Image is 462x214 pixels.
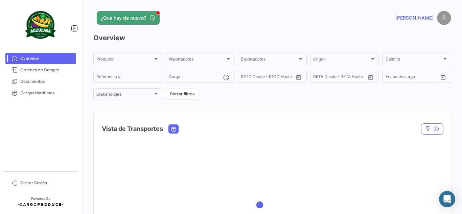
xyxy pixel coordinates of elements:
span: Cerrar Sesión [20,180,73,186]
img: placeholder-user.png [437,11,451,25]
span: ¿Qué hay de nuevo? [101,15,146,21]
button: Ocean [169,125,178,133]
span: Producto [96,58,153,63]
input: Hasta [330,75,355,80]
a: Overview [5,53,76,64]
a: Cargas Marítimas [5,87,76,99]
input: Desde [386,75,398,80]
span: Overview [20,55,73,62]
a: Órdenes de Compra [5,64,76,76]
span: Origen [313,58,370,63]
button: ¿Qué hay de nuevo? [97,11,160,25]
span: Órdenes de Compra [20,67,73,73]
span: Exportadores [241,58,297,63]
button: Borrar filtros [166,89,199,100]
input: Hasta [402,75,428,80]
h3: Overview [93,33,451,43]
span: Cargas Marítimas [20,90,73,96]
button: Open calendar [366,72,376,82]
input: Desde [313,75,325,80]
span: Destino [386,58,442,63]
span: [PERSON_NAME] [395,15,434,21]
span: Importadores [169,58,225,63]
h4: Vista de Transportes [102,124,163,134]
input: Hasta [258,75,283,80]
a: Documentos [5,76,76,87]
span: Stakeholders [96,93,153,98]
input: Desde [241,75,253,80]
img: agzulasa-logo.png [24,8,57,42]
div: Abrir Intercom Messenger [439,191,455,207]
button: Open calendar [438,72,448,82]
button: Open calendar [294,72,304,82]
span: Documentos [20,78,73,85]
